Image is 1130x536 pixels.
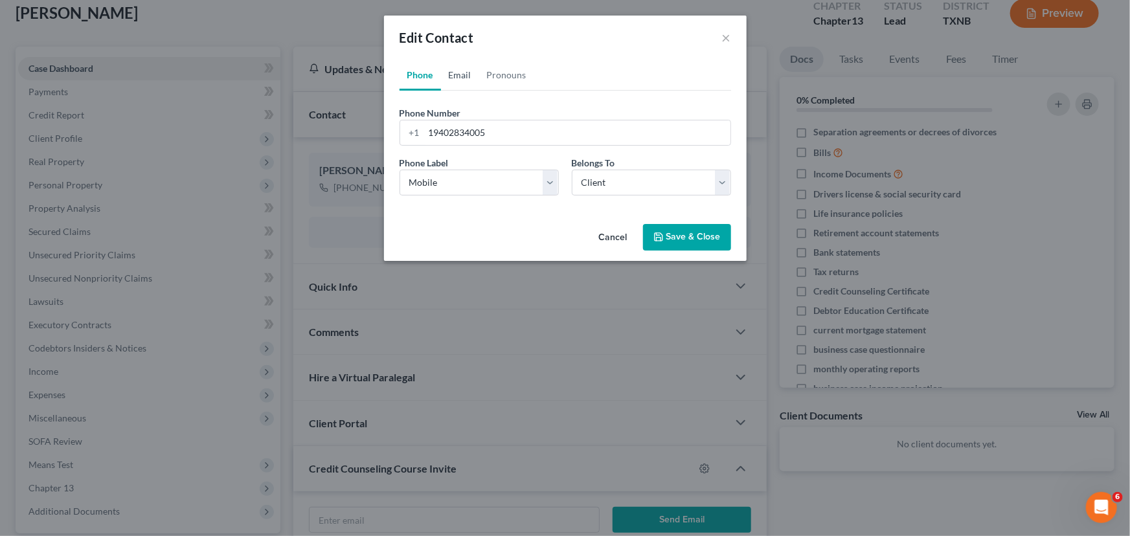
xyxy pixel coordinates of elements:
a: Pronouns [479,60,534,91]
div: +1 [400,120,424,145]
a: Email [441,60,479,91]
span: Edit Contact [400,30,474,45]
button: Cancel [589,225,638,251]
iframe: Intercom live chat [1086,492,1117,523]
button: × [722,30,731,45]
input: ###-###-#### [424,120,730,145]
span: 6 [1113,492,1123,502]
button: Save & Close [643,224,731,251]
a: Phone [400,60,441,91]
span: Phone Number [400,107,461,118]
span: Belongs To [572,157,615,168]
span: Phone Label [400,157,449,168]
